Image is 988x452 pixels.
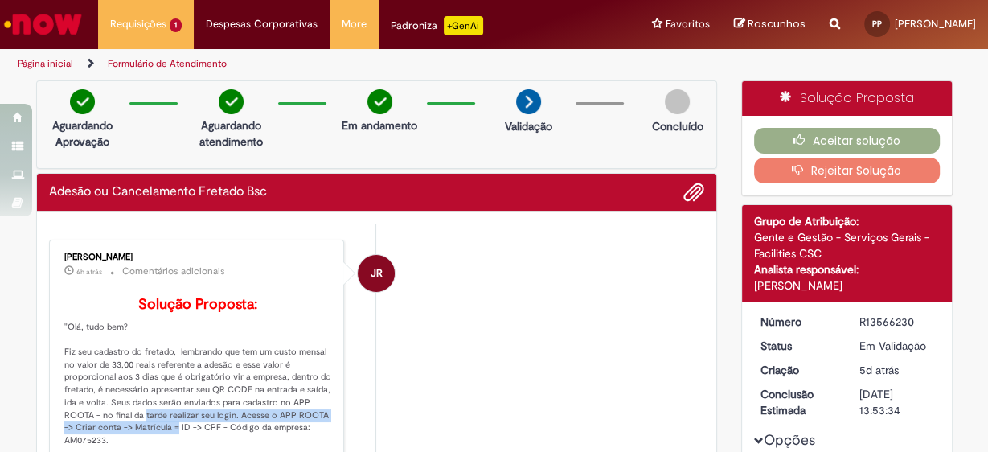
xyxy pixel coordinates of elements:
span: Rascunhos [748,16,806,31]
div: Analista responsável: [754,261,940,277]
div: Padroniza [391,16,483,35]
dt: Conclusão Estimada [748,386,847,418]
small: Comentários adicionais [122,265,225,278]
div: 25/09/2025 11:43:31 [859,362,934,378]
span: More [342,16,367,32]
div: [PERSON_NAME] [64,253,332,262]
dt: Criação [748,362,847,378]
img: check-circle-green.png [219,89,244,114]
p: Aguardando atendimento [192,117,270,150]
time: 29/09/2025 10:28:27 [76,267,102,277]
span: 1 [170,18,182,32]
div: [DATE] 13:53:34 [859,386,934,418]
span: Despesas Corporativas [206,16,318,32]
a: Página inicial [18,57,73,70]
div: Jhully Rodrigues [358,255,395,292]
img: check-circle-green.png [367,89,392,114]
p: Concluído [651,118,703,134]
a: Rascunhos [734,17,806,32]
b: Solução Proposta: [138,295,257,314]
img: arrow-next.png [516,89,541,114]
img: img-circle-grey.png [665,89,690,114]
span: 5d atrás [859,363,899,377]
div: Solução Proposta [742,81,952,116]
div: Grupo de Atribuição: [754,213,940,229]
div: Gente e Gestão - Serviços Gerais - Facilities CSC [754,229,940,261]
span: PP [872,18,882,29]
a: Formulário de Atendimento [108,57,227,70]
span: Favoritos [666,16,710,32]
time: 25/09/2025 11:43:31 [859,363,899,377]
dt: Número [748,314,847,330]
p: Aguardando Aprovação [43,117,121,150]
img: check-circle-green.png [70,89,95,114]
img: ServiceNow [2,8,84,40]
dt: Status [748,338,847,354]
div: R13566230 [859,314,934,330]
div: [PERSON_NAME] [754,277,940,294]
button: Rejeitar Solução [754,158,940,183]
p: Validação [505,118,552,134]
button: Aceitar solução [754,128,940,154]
h2: Adesão ou Cancelamento Fretado Bsc Histórico de tíquete [49,185,267,199]
div: Em Validação [859,338,934,354]
span: 6h atrás [76,267,102,277]
ul: Trilhas de página [12,49,646,79]
span: [PERSON_NAME] [895,17,976,31]
span: JR [371,254,383,293]
span: Requisições [110,16,166,32]
button: Adicionar anexos [683,182,704,203]
p: Em andamento [342,117,417,134]
p: +GenAi [444,16,483,35]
